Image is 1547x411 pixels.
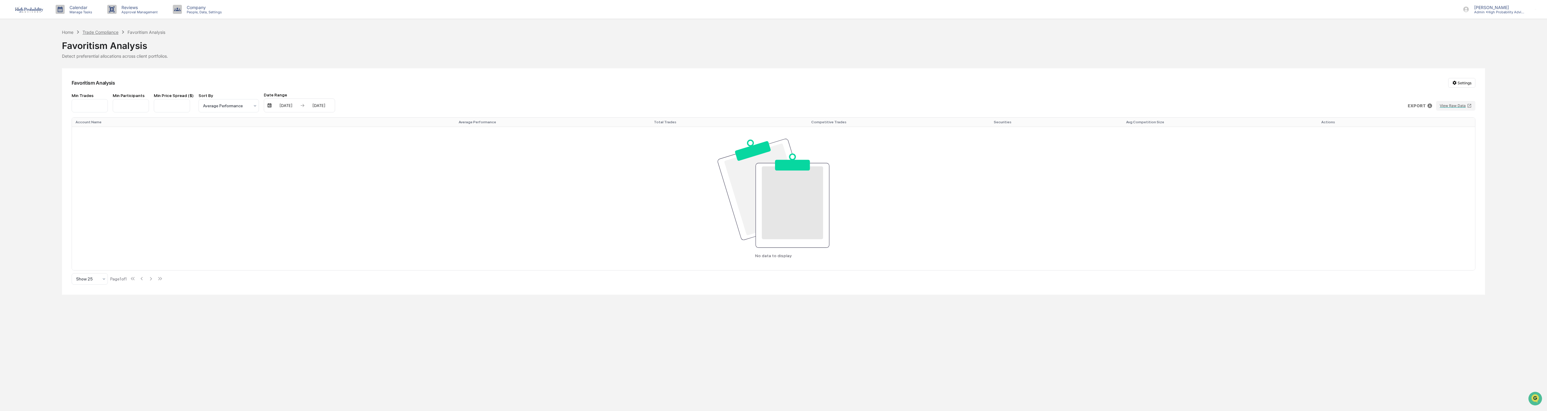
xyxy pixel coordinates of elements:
div: Average execution quality score (0-100) when competing with other accounts for the same security.... [459,120,647,124]
div: Favoritism Analysis [62,35,1485,51]
div: Home [62,30,73,35]
div: 🖐️ [6,77,11,82]
a: 🗄️Attestations [41,74,77,85]
div: 🗄️ [44,77,49,82]
div: Min Price Spread ($) [154,93,194,98]
p: Admin • High Probability Advisors, LLC [1469,10,1526,14]
th: Actions [1318,118,1475,127]
p: EXPORT [1408,103,1426,108]
div: 🔎 [6,88,11,93]
div: Average number of participants competing in the same trades as this account [1126,120,1314,124]
div: Number of competitive trades analyzed (trades with 5+ participants and $0.01+ price spread) [811,120,987,124]
div: Page 1 of 1 [110,277,127,281]
p: Manage Tasks [65,10,95,14]
div: Min Trades [72,93,108,98]
button: Start new chat [103,48,110,55]
p: Approval Management [117,10,161,14]
p: Reviews [117,5,161,10]
p: People, Data, Settings [182,10,225,14]
div: Start new chat [21,46,99,52]
span: Data Lookup [12,88,38,94]
div: Date Range [264,92,335,97]
p: Calendar [65,5,95,10]
img: 1746055101610-c473b297-6a78-478c-a979-82029cc54cd1 [6,46,17,57]
span: Preclearance [12,76,39,82]
button: View Raw Data [1436,101,1475,111]
div: The name and number of the trading account being analyzed [76,120,451,124]
div: Sort By [199,93,259,98]
img: calendar [267,103,272,108]
p: No data to display [755,253,792,258]
p: How can we help? [6,13,110,22]
img: logo [15,6,44,12]
div: Favoritism Analysis [128,30,165,35]
div: Min Participants [113,93,149,98]
div: Trade Compliance [82,30,118,35]
img: No data available [718,139,829,248]
div: We're available if you need us! [21,52,76,57]
p: Company [182,5,225,10]
iframe: Open customer support [1528,391,1544,407]
div: Favoritism Analysis [72,80,115,86]
a: Powered byPylon [43,102,73,107]
div: Number of distinct securities (stocks, bonds, etc.) traded by this account in competitive situati... [994,120,1119,124]
span: Attestations [50,76,75,82]
a: 🔎Data Lookup [4,85,40,96]
span: Pylon [60,102,73,107]
div: [DATE] [306,103,332,108]
a: 🖐️Preclearance [4,74,41,85]
div: Detect preferential allocations across client portfolios. [62,53,1485,59]
button: Settings [1448,78,1475,88]
img: arrow right [300,103,305,108]
div: [DATE] [273,103,299,108]
p: [PERSON_NAME] [1469,5,1526,10]
input: Clear [16,28,100,34]
div: Total number of trades executed by this account during the selected period [654,120,804,124]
